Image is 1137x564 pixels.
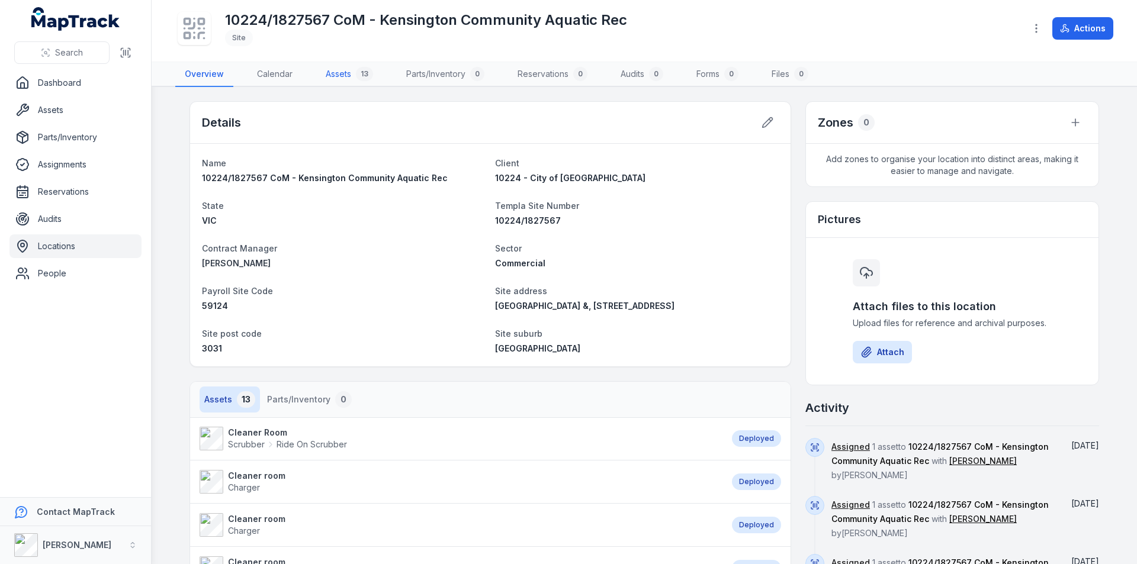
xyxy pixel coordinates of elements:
[495,243,522,253] span: Sector
[200,427,720,450] a: Cleaner RoomScrubberRide On Scrubber
[202,286,273,296] span: Payroll Site Code
[228,439,265,450] span: Scrubber
[1071,498,1099,508] span: [DATE]
[573,67,587,81] div: 0
[228,513,285,525] strong: Cleaner room
[202,114,241,131] h2: Details
[43,540,111,550] strong: [PERSON_NAME]
[949,513,1017,525] a: [PERSON_NAME]
[806,144,1099,186] span: Add zones to organise your location into distinct areas, making it easier to manage and navigate.
[495,343,580,353] span: [GEOGRAPHIC_DATA]
[9,98,142,122] a: Assets
[202,343,222,353] span: 3031
[495,301,675,311] span: [GEOGRAPHIC_DATA] &, [STREET_ADDRESS]
[495,158,519,168] span: Client
[316,62,383,87] a: Assets13
[200,386,260,412] button: Assets13
[200,513,720,537] a: Cleaner roomCharger
[277,439,347,450] span: Ride On Scrubber
[9,153,142,176] a: Assignments
[202,215,217,225] span: VIC
[732,430,781,447] div: Deployed
[853,317,1052,329] span: Upload files for reference and archival purposes.
[237,391,255,408] div: 13
[1052,17,1113,40] button: Actions
[495,286,547,296] span: Site address
[818,114,853,131] h2: Zones
[853,298,1052,315] h3: Attach files to this location
[495,328,542,339] span: Site suburb
[397,62,494,87] a: Parts/Inventory0
[37,507,115,517] strong: Contact MapTrack
[687,62,748,87] a: Forms0
[853,341,912,363] button: Attach
[9,71,142,95] a: Dashboard
[818,211,861,228] h3: Pictures
[9,234,142,258] a: Locations
[202,201,224,211] span: State
[262,386,356,412] button: Parts/Inventory0
[228,482,260,492] span: Charger
[732,473,781,490] div: Deployed
[248,62,302,87] a: Calendar
[495,173,645,183] span: 10224 - City of [GEOGRAPHIC_DATA]
[9,207,142,231] a: Audits
[732,517,781,533] div: Deployed
[225,30,253,46] div: Site
[649,67,663,81] div: 0
[228,470,285,482] strong: Cleaner room
[228,427,347,439] strong: Cleaner Room
[949,455,1017,467] a: [PERSON_NAME]
[55,47,83,59] span: Search
[831,441,1049,466] span: 10224/1827567 CoM - Kensington Community Aquatic Rec
[831,441,870,453] a: Assigned
[356,67,373,81] div: 13
[335,391,352,408] div: 0
[202,173,448,183] span: 10224/1827567 CoM - Kensington Community Aquatic Rec
[762,62,818,87] a: Files0
[202,257,486,269] a: [PERSON_NAME]
[202,243,277,253] span: Contract Manager
[794,67,808,81] div: 0
[202,301,228,311] span: 59124
[202,328,262,339] span: Site post code
[1071,440,1099,450] span: [DATE]
[805,399,849,416] h2: Activity
[1071,498,1099,508] time: 9/23/2025, 5:35:23 PM
[14,41,110,64] button: Search
[508,62,597,87] a: Reservations0
[831,499,1049,524] span: 10224/1827567 CoM - Kensington Community Aquatic Rec
[175,62,233,87] a: Overview
[200,470,720,494] a: Cleaner roomCharger
[9,262,142,285] a: People
[495,201,579,211] span: Templa Site Number
[1071,440,1099,450] time: 9/23/2025, 5:49:30 PM
[495,215,561,225] span: 10224/1827567
[831,499,1049,538] span: 1 asset to with by [PERSON_NAME]
[31,7,120,31] a: MapTrack
[9,125,142,149] a: Parts/Inventory
[831,499,870,511] a: Assigned
[225,11,627,30] h1: 10224/1827567 CoM - Kensington Community Aquatic Rec
[611,62,673,87] a: Audits0
[228,526,260,536] span: Charger
[724,67,738,81] div: 0
[495,258,545,268] span: Commercial
[470,67,484,81] div: 0
[831,441,1049,480] span: 1 asset to with by [PERSON_NAME]
[9,180,142,204] a: Reservations
[202,158,226,168] span: Name
[858,114,875,131] div: 0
